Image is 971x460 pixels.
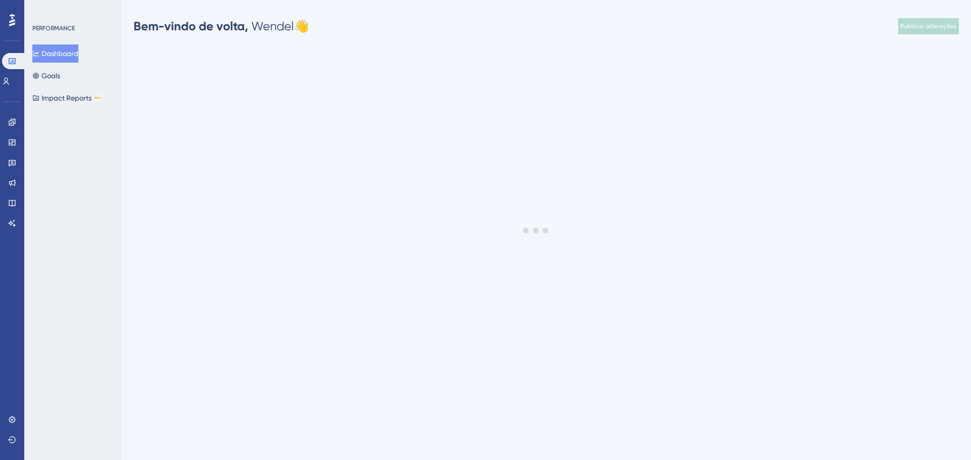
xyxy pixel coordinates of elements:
button: Impact ReportsBETA [32,89,103,107]
button: Publicar alterações [898,18,959,34]
button: Goals [32,67,60,85]
font: Wendel [251,19,294,33]
div: BETA [94,95,103,100]
font: 👋 [294,19,309,33]
font: Bem-vindo de volta, [134,19,248,33]
font: Publicar alterações [900,23,957,30]
button: Dashboard [32,44,78,63]
div: PERFORMANCE [32,24,75,32]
